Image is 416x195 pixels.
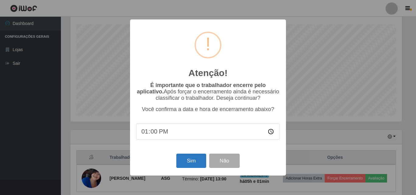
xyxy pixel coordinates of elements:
[176,154,206,168] button: Sim
[136,106,280,113] p: Você confirma a data e hora de encerramento abaixo?
[189,68,227,78] h2: Atenção!
[209,154,239,168] button: Não
[137,82,266,95] b: É importante que o trabalhador encerre pelo aplicativo.
[136,82,280,101] p: Após forçar o encerramento ainda é necessário classificar o trabalhador. Deseja continuar?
